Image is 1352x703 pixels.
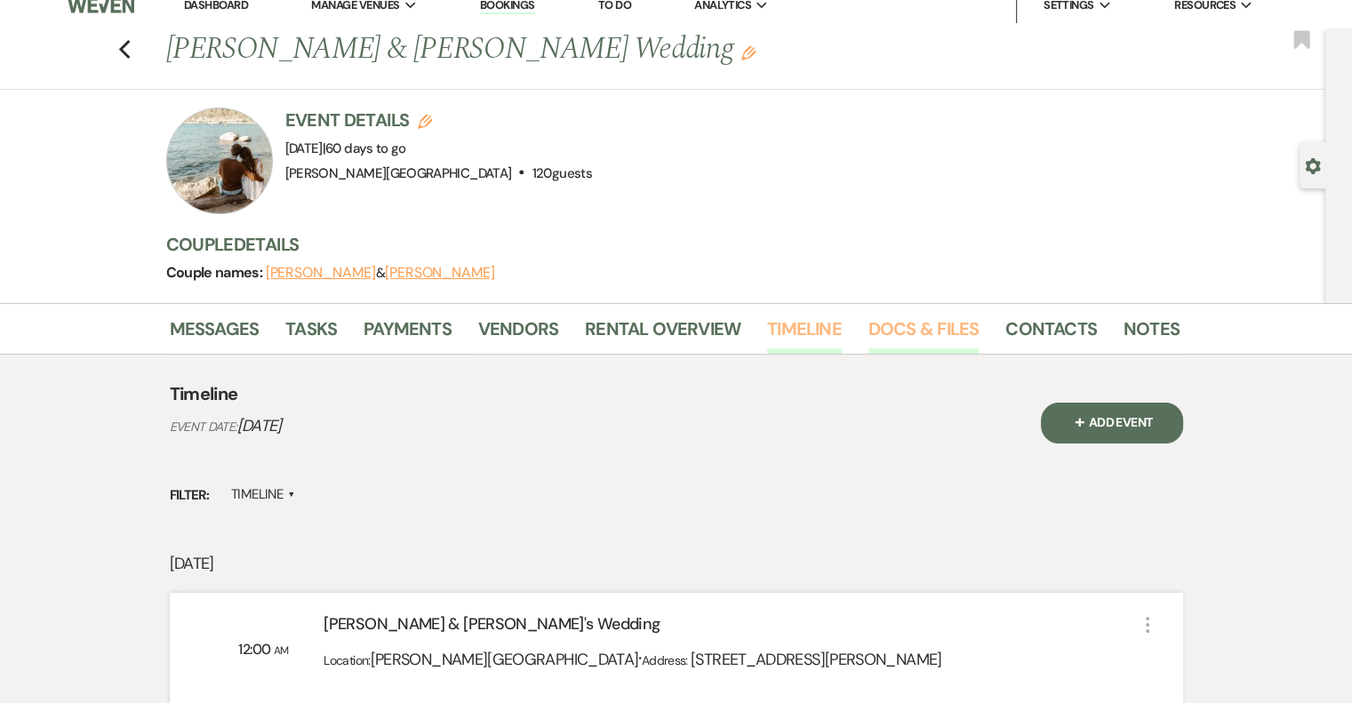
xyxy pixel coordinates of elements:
[166,263,266,282] span: Couple names:
[767,315,842,354] a: Timeline
[170,381,238,406] h4: Timeline
[266,264,495,282] span: &
[325,140,406,157] span: 60 days to go
[170,419,237,435] span: Event Date:
[1305,156,1321,173] button: Open lead details
[1041,403,1183,443] button: Plus SignAdd Event
[285,108,592,132] h3: Event Details
[166,232,1162,257] h3: Couple Details
[266,266,376,280] button: [PERSON_NAME]
[170,551,1183,577] p: [DATE]
[741,44,756,60] button: Edit
[238,640,273,659] span: 12:00
[364,315,452,354] a: Payments
[323,140,406,157] span: |
[285,315,337,354] a: Tasks
[1005,315,1097,354] a: Contacts
[385,266,495,280] button: [PERSON_NAME]
[1124,315,1180,354] a: Notes
[166,28,963,71] h1: [PERSON_NAME] & [PERSON_NAME] Wedding
[285,140,406,157] span: [DATE]
[868,315,979,354] a: Docs & Files
[371,649,639,670] span: [PERSON_NAME][GEOGRAPHIC_DATA]
[478,315,558,354] a: Vendors
[691,649,941,670] span: [STREET_ADDRESS][PERSON_NAME]
[170,485,210,506] span: Filter:
[288,488,295,502] span: ▲
[236,415,281,436] span: [DATE]
[231,483,296,507] label: Timeline
[1071,412,1089,430] span: Plus Sign
[324,652,370,668] span: Location:
[585,315,740,354] a: Rental Overview
[638,645,641,671] span: ·
[642,652,691,668] span: Address:
[285,164,512,182] span: [PERSON_NAME][GEOGRAPHIC_DATA]
[532,164,592,182] span: 120 guests
[274,643,289,658] span: AM
[170,315,260,354] a: Messages
[324,612,1136,643] div: [PERSON_NAME] & [PERSON_NAME]'s Wedding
